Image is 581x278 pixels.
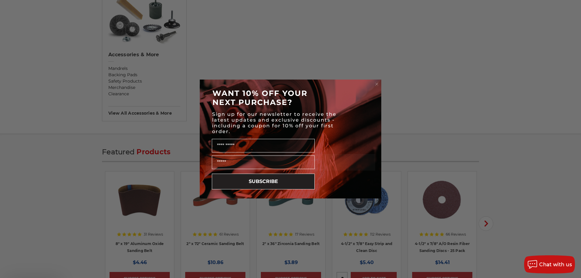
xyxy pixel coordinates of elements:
span: Sign up for our newsletter to receive the latest updates and exclusive discounts - including a co... [212,111,336,134]
span: WANT 10% OFF YOUR NEXT PURCHASE? [212,89,307,107]
input: Email [212,155,315,169]
button: Close dialog [374,81,380,87]
span: Chat with us [539,262,572,267]
button: SUBSCRIBE [212,174,315,189]
button: Chat with us [524,255,575,273]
